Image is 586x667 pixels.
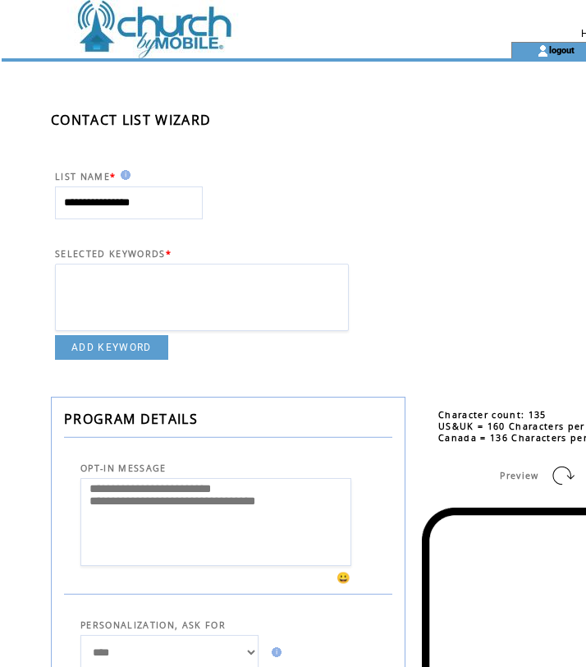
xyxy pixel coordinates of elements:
[549,44,575,55] a: logout
[55,171,110,182] span: LIST NAME
[500,470,538,481] span: Preview
[438,409,547,421] span: Character count: 135
[537,44,549,57] img: account_icon.gif
[336,570,351,585] span: 😀
[80,619,226,631] span: PERSONALIZATION, ASK FOR
[55,248,166,260] span: SELECTED KEYWORDS
[267,647,282,657] img: help.gif
[51,111,211,129] span: CONTACT LIST WIZARD
[55,335,168,360] a: ADD KEYWORD
[116,170,130,180] img: help.gif
[80,462,167,474] span: OPT-IN MESSAGE
[64,410,198,428] span: PROGRAM DETAILS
